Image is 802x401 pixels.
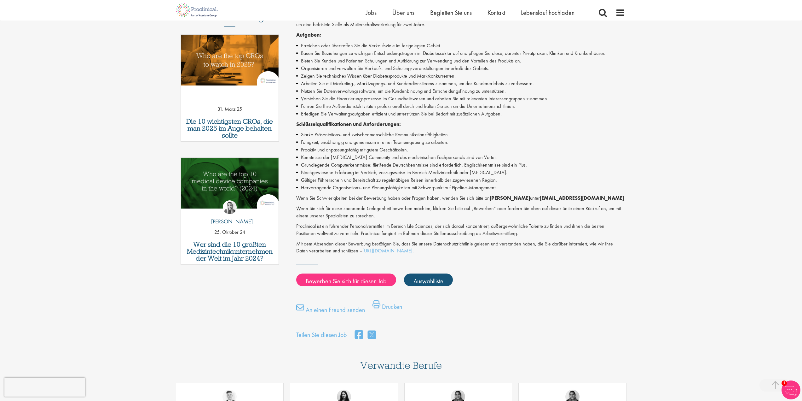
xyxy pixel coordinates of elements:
font: Schlüsselqualifikationen und Anforderungen: [296,121,401,127]
iframe: reCAPTCHA [4,378,85,397]
font: Wenn Sie sich für diese spannende Gelegenheit bewerben möchten, klicken Sie bitte auf „Bewerben“ ... [296,205,621,219]
font: unter [530,195,540,201]
font: Nachgewiesene Erfahrung im Vertrieb, vorzugsweise im Bereich Medizintechnik oder [MEDICAL_DATA]. [301,169,507,176]
font: Verwandte Berufe [360,359,442,372]
font: Fähigkeit, unabhängig und gemeinsam in einer Teamumgebung zu arbeiten. [301,139,448,145]
font: Verstehen Sie die Finanzierungsprozesse im Gesundheitswesen und arbeiten Sie mit relevanten Inter... [301,95,548,102]
font: Grundlegende Computerkenntnisse; fließende Deutschkenntnisse sind erforderlich, Englischkenntniss... [301,162,527,168]
a: Wer sind die 10 größten Medizintechnikunternehmen der Welt im Jahr 2024? [184,241,276,262]
a: [URL][DOMAIN_NAME] [362,247,413,254]
a: An einen Freund senden [296,304,365,316]
font: Teilen Sie diesen Job [296,331,347,339]
a: Jobs [366,9,377,17]
font: Proaktiv und anpassungsfähig mit gutem Geschäftssinn. [301,146,408,153]
font: [PERSON_NAME] [211,218,253,225]
font: Nutzen Sie Datenverwaltungssoftware, um die Kundenbindung und Entscheidungsfindung zu unterstützen. [301,88,506,94]
font: Bauen Sie Beziehungen zu wichtigen Entscheidungsträgern im Diabetessektor auf und pflegen Sie die... [301,50,605,56]
img: Top 10 CROs 2025 | Proclinical [181,35,279,86]
font: Kenntnisse der [MEDICAL_DATA]-Community und des medizinischen Fachpersonals sind von Vorteil. [301,154,498,161]
font: [PERSON_NAME] [490,195,530,201]
font: Erledigen Sie Verwaltungsaufgaben effizient und unterstützen Sie bei Bedarf mit zusätzlichen Aufg... [301,110,502,117]
a: Link zu einem Beitrag [181,158,279,214]
font: Gültiger Führerschein und Bereitschaft zu regelmäßigen Reisen innerhalb der zugewiesenen Region. [301,177,497,183]
img: Hannah Burke [223,200,237,214]
a: Lebenslauf hochladen [521,9,574,17]
font: An einen Freund senden [306,305,365,314]
font: Führen Sie Ihre Außendienstaktivitäten professionell durch und halten Sie sich an die Unternehmen... [301,103,515,109]
a: Link zu einem Beitrag [181,35,279,91]
font: 31. März 25 [217,106,242,112]
font: Bewerben Sie sich für diesen Job [306,277,387,285]
font: Organisieren und verwalten Sie Verkaufs- und Schulungsveranstaltungen innerhalb des Gebiets. [301,65,489,72]
font: Mit dem Absenden dieser Bewerbung bestätigen Sie, dass Sie unsere Datenschutzrichtlinie gelesen u... [296,240,613,254]
a: Bewerben Sie sich für diesen Job [296,274,396,286]
a: Auswahlliste [404,274,453,286]
font: . [413,247,414,254]
font: Wer sind die 10 größten Medizintechnikunternehmen der Welt im Jahr 2024? [187,240,273,262]
a: Kontakt [488,9,505,17]
font: 1 [783,381,785,385]
font: 25. Oktober 24 [214,229,245,235]
img: Top 10 der Medizintechnikunternehmen 2024 [181,158,279,209]
font: Zeigen Sie technisches Wissen über Diabetesprodukte und Marktkonkurrenten. [301,73,456,79]
font: Aufgaben: [296,32,321,38]
a: auf Twitter teilen [368,328,376,342]
font: Proclinical ist ein führender Personalvermittler im Bereich Life Sciences, der sich darauf konzen... [296,223,604,237]
font: Hervorragende Organisations- und Planungsfähigkeiten mit Schwerpunkt auf Pipeline-Management. [301,184,497,191]
a: Hannah Burke [PERSON_NAME] [206,200,253,229]
font: Auswahlliste [413,277,443,285]
font: Arbeiten Sie mit Marketing-, Marktzugangs- und Kundendienstteams zusammen, um das Kundenerlebnis ... [301,80,534,87]
img: Chatbot [782,380,800,399]
a: Begleiten Sie uns [430,9,472,17]
font: Bieten Sie Kunden und Patienten Schulungen und Aufklärung zur Verwendung und den Vorteilen des Pr... [301,57,521,64]
font: Wenn Sie Schwierigkeiten bei der Bewerbung haben oder Fragen haben, wenden Sie sich bitte an [296,195,490,201]
a: Über uns [392,9,414,17]
font: Starke Präsentations- und zwischenmenschliche Kommunikationsfähigkeiten. [301,131,449,138]
font: Drucken [382,302,402,310]
font: [EMAIL_ADDRESS][DOMAIN_NAME] [540,195,624,201]
font: Erreichen oder übertreffen Sie die Verkaufsziele im festgelegten Gebiet. [301,42,441,49]
a: Die 10 wichtigsten CROs, die man 2025 im Auge behalten sollte [184,118,276,139]
a: Auf Facebook teilen [355,328,363,342]
font: Die 10 wichtigsten CROs, die man 2025 im Auge behalten sollte [186,117,273,139]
